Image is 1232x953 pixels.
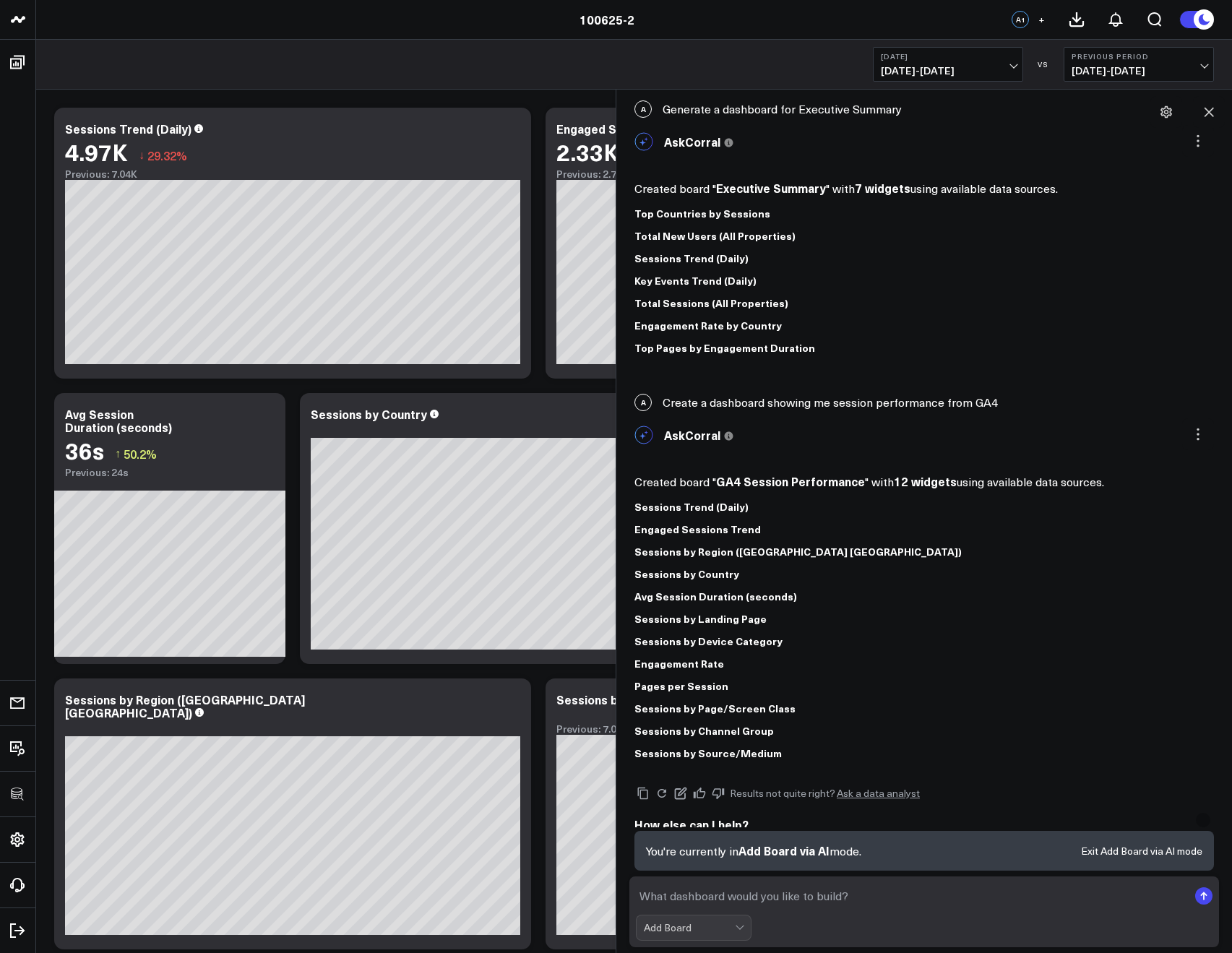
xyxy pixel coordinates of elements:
b: Total Sessions (All Properties) [634,296,788,310]
b: Sessions by Landing Page [634,611,767,626]
b: Sessions by Device Category [634,634,783,648]
strong: GA4 Session Performance [716,473,865,489]
div: Previous: 7.04K [556,723,1012,735]
span: A [634,394,652,411]
div: Sessions by Region ([GEOGRAPHIC_DATA] [GEOGRAPHIC_DATA]) [65,691,305,720]
a: 100625-2 [580,12,634,27]
b: [DATE] [881,52,1015,61]
p: Created board " " with using available data sources. [634,180,1212,197]
b: Sessions Trend (Daily) [634,499,749,514]
div: Previous: 2.77K [556,168,1012,180]
div: A1 [1012,11,1029,28]
button: Copy [634,785,652,802]
b: Sessions by Region ([GEOGRAPHIC_DATA] [GEOGRAPHIC_DATA]) [634,544,962,559]
b: Sessions by Page/Screen Class [634,701,796,715]
strong: 12 widgets [894,473,957,489]
b: Avg Session Duration (seconds) [634,589,797,603]
div: 4.97K [65,139,128,165]
b: Total New Users (All Properties) [634,228,796,243]
b: Sessions by Source/Medium [634,746,782,760]
div: VS [1030,60,1056,69]
b: Engagement Rate [634,656,724,670]
strong: 7 widgets [855,180,910,196]
b: Sessions by Channel Group [634,723,774,738]
p: Created board " " with using available data sources. [634,473,1212,490]
span: Add Board via AI [738,842,830,858]
div: Sessions Trend (Daily) [65,121,191,137]
span: AskCorral [664,427,720,443]
span: AskCorral [664,134,720,150]
b: Top Pages by Engagement Duration [634,340,815,355]
b: Previous Period [1072,52,1206,61]
button: Previous Period[DATE]-[DATE] [1064,47,1214,82]
b: Engaged Sessions Trend [634,522,761,536]
b: Sessions by Country [634,566,739,581]
button: + [1033,11,1050,28]
b: Engagement Rate by Country [634,318,782,332]
strong: Executive Summary [716,180,826,196]
div: Previous: 24s [65,467,275,478]
span: ↑ [115,444,121,463]
button: [DATE][DATE]-[DATE] [873,47,1023,82]
div: Sessions by Device Category [556,691,722,707]
span: [DATE] - [DATE] [881,65,1015,77]
div: 36s [65,437,104,463]
div: Avg Session Duration (seconds) [65,406,172,435]
b: Sessions Trend (Daily) [634,251,749,265]
h2: How else can I help? [634,816,1214,832]
span: ↓ [139,146,145,165]
div: Create a dashboard showing me session performance from GA4 [624,387,1225,418]
b: Key Events Trend (Daily) [634,273,757,288]
span: Results not quite right? [730,786,835,800]
b: Pages per Session [634,678,728,693]
span: 50.2% [124,446,157,462]
div: Generate a dashboard for Executive Summary [624,93,1225,125]
p: You're currently in mode. [646,842,861,859]
a: Ask a data analyst [837,788,920,798]
b: Top Countries by Sessions [634,206,770,220]
div: Add Board [644,922,735,933]
span: 29.32% [147,147,187,163]
span: + [1038,14,1045,25]
div: 2.33K [556,139,619,165]
button: Exit Add Board via AI mode [1081,846,1202,856]
div: Previous: 7.04K [65,168,520,180]
span: [DATE] - [DATE] [1072,65,1206,77]
span: A [634,100,652,118]
div: Engaged Sessions Trend [556,121,697,137]
div: Sessions by Country [311,406,427,422]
